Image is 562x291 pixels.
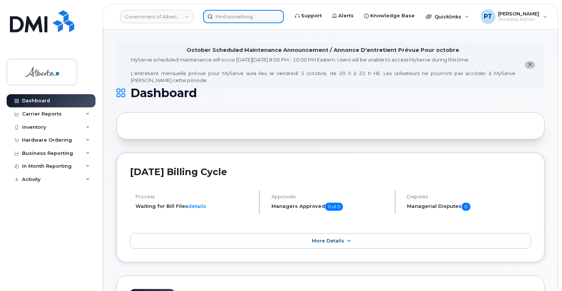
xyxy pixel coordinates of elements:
[407,194,531,199] h4: Disputes
[325,203,343,211] span: 0 of 0
[187,46,460,54] div: October Scheduled Maintenance Announcement / Annonce D'entretient Prévue Pour octobre
[130,88,197,99] span: Dashboard
[131,56,515,84] div: MyServe scheduled maintenance will occur [DATE][DATE] 8:00 PM - 10:00 PM Eastern. Users will be u...
[130,166,531,177] h2: [DATE] Billing Cycle
[312,238,344,244] span: More Details
[407,203,531,211] h5: Managerial Disputes
[271,194,389,199] h4: Approvals
[136,194,253,199] h4: Process
[271,203,389,211] h5: Managers Approved
[525,61,535,69] button: close notification
[188,203,206,209] a: details
[136,203,253,210] li: Waiting for Bill Files
[462,203,471,211] span: 0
